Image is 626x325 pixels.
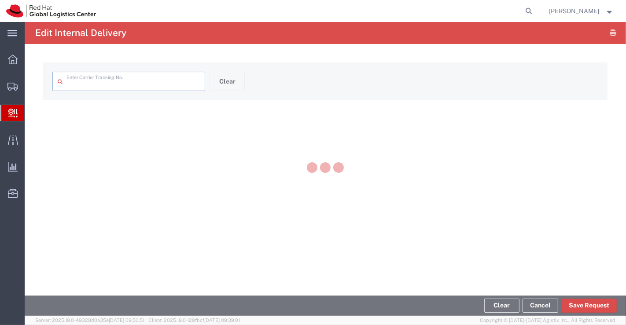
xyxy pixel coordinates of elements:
[480,317,615,324] span: Copyright © [DATE]-[DATE] Agistix Inc., All Rights Reserved
[204,318,240,323] span: [DATE] 09:39:01
[109,318,144,323] span: [DATE] 09:50:51
[35,318,144,323] span: Server: 2025.19.0-49328d0a35e
[549,6,614,16] button: [PERSON_NAME]
[148,318,240,323] span: Client: 2025.19.0-129fbcf
[6,4,96,18] img: logo
[549,6,600,16] span: Sumitra Hansdah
